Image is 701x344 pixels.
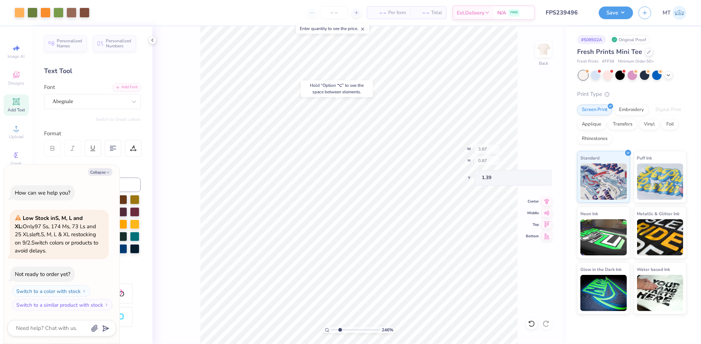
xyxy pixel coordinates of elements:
[580,163,627,200] img: Standard
[580,210,598,217] span: Neon Ink
[431,9,442,17] span: Total
[106,38,131,48] span: Personalized Numbers
[526,211,539,216] span: Middle
[577,59,598,65] span: Fresh Prints
[388,9,406,17] span: Per Item
[599,7,633,19] button: Save
[577,35,606,44] div: # 508502A
[637,210,680,217] span: Metallic & Glitter Ink
[610,35,650,44] div: Original Proof
[8,54,25,59] span: Image AI
[457,9,484,17] span: Est. Delivery
[497,9,506,17] span: N/A
[663,6,687,20] a: MT
[637,266,670,273] span: Water based Ink
[12,299,113,311] button: Switch to a similar product with stock
[510,10,518,15] span: FREE
[15,271,70,278] div: Not ready to order yet?
[577,119,606,130] div: Applique
[8,107,25,113] span: Add Text
[372,9,386,17] span: – –
[15,215,83,230] strong: Low Stock in S, M, L and XL :
[580,154,600,162] span: Standard
[112,83,141,92] div: Add Font
[301,80,373,97] div: Hold “Option ⌥” to see the space between elements.
[320,6,348,19] input: – –
[602,59,614,65] span: # FP38
[15,215,98,254] span: Only 97 Ss, 174 Ms, 73 Ls and 25 XLs left. S, M, L & XL restocking on 9/2. Switch colors or produ...
[577,47,642,56] span: Fresh Prints Mini Tee
[577,90,687,98] div: Print Type
[9,134,23,140] span: Upload
[82,289,86,293] img: Switch to a color with stock
[296,24,369,34] div: Enter quantity to see the price.
[580,266,622,273] span: Glow in the Dark Ink
[637,275,684,311] img: Water based Ink
[539,60,548,67] div: Back
[88,168,112,176] button: Collapse
[382,327,393,333] span: 246 %
[662,119,679,130] div: Foil
[651,105,686,115] div: Digital Print
[526,234,539,239] span: Bottom
[540,5,593,20] input: Untitled Design
[8,80,24,86] span: Designs
[637,163,684,200] img: Puff Ink
[526,199,539,204] span: Center
[57,38,82,48] span: Personalized Names
[663,9,671,17] span: MT
[614,105,649,115] div: Embroidery
[44,129,142,138] div: Format
[536,42,551,56] img: Back
[12,285,90,297] button: Switch to a color with stock
[415,9,429,17] span: – –
[104,303,109,307] img: Switch to a similar product with stock
[618,59,654,65] span: Minimum Order: 50 +
[44,66,141,76] div: Text Tool
[608,119,637,130] div: Transfers
[580,275,627,311] img: Glow in the Dark Ink
[15,189,70,196] div: How can we help you?
[44,83,55,92] label: Font
[672,6,687,20] img: Michelle Tapire
[577,105,612,115] div: Screen Print
[637,154,652,162] span: Puff Ink
[96,116,141,122] button: Switch to Greek Letters
[577,133,612,144] div: Rhinestones
[526,222,539,227] span: Top
[639,119,659,130] div: Vinyl
[580,219,627,255] img: Neon Ink
[11,161,22,166] span: Greek
[637,219,684,255] img: Metallic & Glitter Ink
